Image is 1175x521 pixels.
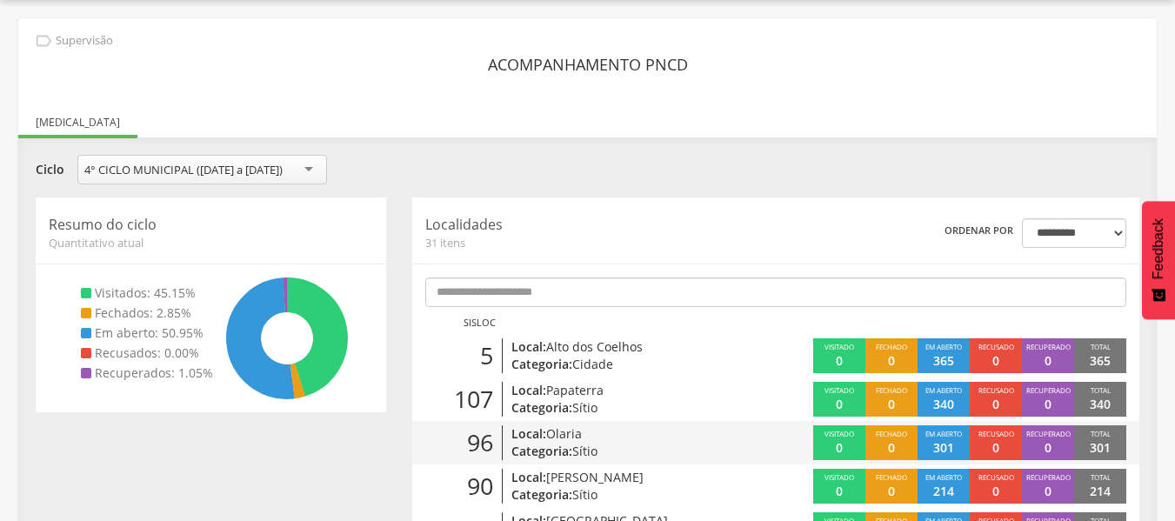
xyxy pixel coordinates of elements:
span: Recuperado [1026,342,1071,351]
span: Feedback [1151,218,1166,279]
span: 96 [467,426,493,460]
p: 0 [836,439,843,457]
span: Recuperado [1026,472,1071,482]
p: 0 [992,352,999,370]
span: Recusado [978,342,1014,351]
span: Sítio [572,399,598,416]
p: 0 [836,352,843,370]
p: 214 [1090,483,1111,500]
p: 0 [836,483,843,500]
li: Recuperados: 1.05% [81,364,213,382]
span: Total [1091,342,1111,351]
label: Ciclo [36,161,64,178]
span: Recuperado [1026,429,1071,438]
p: 0 [992,396,999,413]
p: 0 [888,483,895,500]
span: Recusado [978,472,1014,482]
p: Categoria: [511,356,742,373]
span: 90 [467,470,493,504]
p: Supervisão [56,34,113,48]
p: Localidades [425,215,724,235]
i:  [34,31,53,50]
p: 340 [1090,396,1111,413]
p: 0 [1045,396,1051,413]
span: Fechado [876,429,907,438]
p: 365 [933,352,954,370]
p: 0 [836,396,843,413]
p: 0 [1045,439,1051,457]
p: 340 [933,396,954,413]
p: Resumo do ciclo [49,215,373,235]
span: Em aberto [925,429,962,438]
li: Recusados: 0.00% [81,344,213,362]
p: Categoria: [511,399,742,417]
p: Categoria: [511,486,742,504]
span: Quantitativo atual [49,235,373,250]
span: [PERSON_NAME] [546,469,644,485]
p: 301 [1090,439,1111,457]
p: 0 [888,439,895,457]
li: Em aberto: 50.95% [81,324,213,342]
p: 214 [933,483,954,500]
p: Local: [511,425,742,443]
span: Total [1091,472,1111,482]
p: 0 [1045,483,1051,500]
span: Recuperado [1026,385,1071,395]
header: Acompanhamento PNCD [488,49,688,80]
p: 301 [933,439,954,457]
p: 0 [888,352,895,370]
span: Recusado [978,385,1014,395]
span: Total [1091,385,1111,395]
button: Feedback - Mostrar pesquisa [1142,201,1175,319]
p: Sisloc [464,316,496,330]
span: Cidade [572,356,613,372]
label: Ordenar por [945,224,1013,237]
span: Visitado [825,342,854,351]
p: 0 [992,483,999,500]
span: Visitado [825,472,854,482]
span: Alto dos Coelhos [546,338,643,355]
span: Papaterra [546,382,604,398]
span: Em aberto [925,342,962,351]
p: 0 [992,439,999,457]
div: 4° CICLO MUNICIPAL ([DATE] a [DATE]) [84,162,283,177]
span: Fechado [876,385,907,395]
span: Total [1091,429,1111,438]
span: Fechado [876,342,907,351]
span: Fechado [876,472,907,482]
p: Categoria: [511,443,742,460]
span: Em aberto [925,472,962,482]
span: Visitado [825,429,854,438]
p: Local: [511,382,742,399]
span: Sítio [572,443,598,459]
p: Local: [511,469,742,486]
p: 365 [1090,352,1111,370]
li: Visitados: 45.15% [81,284,213,302]
p: Local: [511,338,742,356]
span: Visitado [825,385,854,395]
span: Em aberto [925,385,962,395]
p: 0 [888,396,895,413]
span: Olaria [546,425,582,442]
span: Recusado [978,429,1014,438]
span: 107 [454,383,493,417]
span: 31 itens [425,235,724,250]
li: Fechados: 2.85% [81,304,213,322]
span: Sítio [572,486,598,503]
span: 5 [480,339,493,373]
p: 0 [1045,352,1051,370]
